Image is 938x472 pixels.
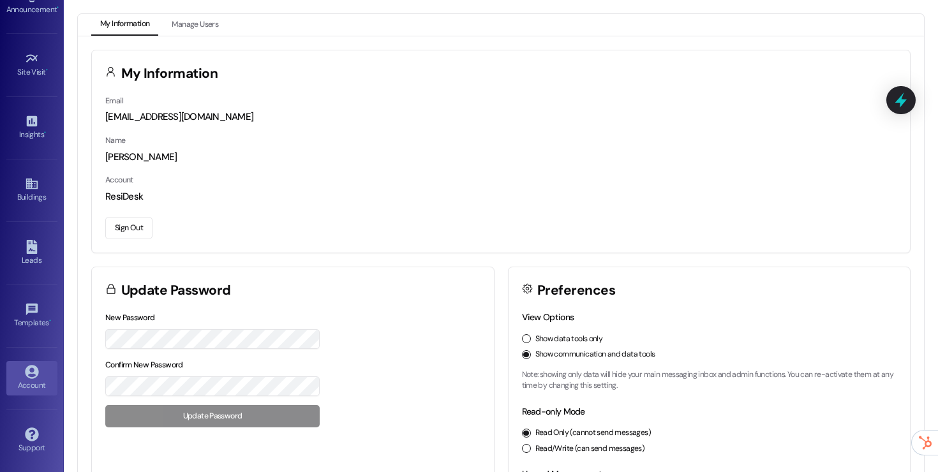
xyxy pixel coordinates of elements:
[537,284,615,297] h3: Preferences
[105,96,123,106] label: Email
[522,369,897,392] p: Note: showing only data will hide your main messaging inbox and admin functions. You can re-activ...
[6,361,57,395] a: Account
[6,424,57,458] a: Support
[44,128,46,137] span: •
[6,110,57,145] a: Insights •
[105,151,897,164] div: [PERSON_NAME]
[535,427,651,439] label: Read Only (cannot send messages)
[105,175,133,185] label: Account
[57,3,59,12] span: •
[6,236,57,270] a: Leads
[522,311,574,323] label: View Options
[522,406,585,417] label: Read-only Mode
[535,443,645,455] label: Read/Write (can send messages)
[105,313,155,323] label: New Password
[91,14,158,36] button: My Information
[105,190,897,203] div: ResiDesk
[6,173,57,207] a: Buildings
[121,67,218,80] h3: My Information
[49,316,51,325] span: •
[535,349,655,360] label: Show communication and data tools
[105,135,126,145] label: Name
[163,14,227,36] button: Manage Users
[46,66,48,75] span: •
[105,110,897,124] div: [EMAIL_ADDRESS][DOMAIN_NAME]
[105,217,153,239] button: Sign Out
[6,48,57,82] a: Site Visit •
[105,360,183,370] label: Confirm New Password
[535,334,603,345] label: Show data tools only
[121,284,231,297] h3: Update Password
[6,299,57,333] a: Templates •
